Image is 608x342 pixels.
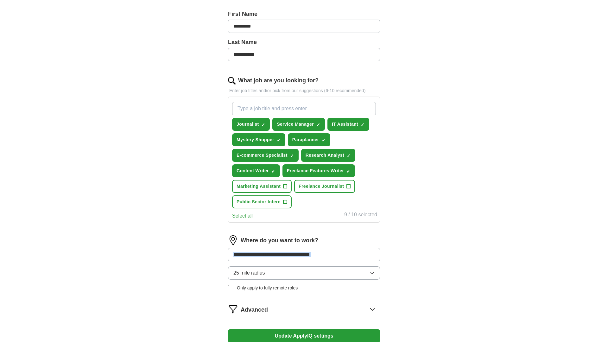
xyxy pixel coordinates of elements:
[237,183,281,190] span: Marketing Assistant
[332,121,358,128] span: IT Assistant
[292,136,319,143] span: Paraplanner
[287,168,344,174] span: Freelance Features Writer
[327,118,369,131] button: IT Assistant✓
[232,212,253,220] button: Select all
[301,149,356,162] button: Research Analyst✓
[277,138,281,143] span: ✓
[232,102,376,115] input: Type a job title and press enter
[232,195,292,208] button: Public Sector Intern
[228,10,380,18] label: First Name
[232,118,270,131] button: Journalist✓
[232,164,280,177] button: Content Writer✓
[344,211,377,220] div: 9 / 10 selected
[238,76,319,85] label: What job are you looking for?
[277,121,314,128] span: Service Manager
[228,285,234,291] input: Only apply to fully remote roles
[232,149,299,162] button: E-commerce Specialist✓
[346,169,350,174] span: ✓
[228,87,380,94] p: Enter job titles and/or pick from our suggestions (6-10 recommended)
[288,133,330,146] button: Paraplanner✓
[228,304,238,314] img: filter
[261,122,265,127] span: ✓
[237,152,288,159] span: E-commerce Specialist
[228,77,236,85] img: search.png
[232,133,285,146] button: Mystery Shopper✓
[237,136,274,143] span: Mystery Shopper
[237,285,298,291] span: Only apply to fully remote roles
[228,266,380,280] button: 25 mile radius
[241,236,318,245] label: Where do you want to work?
[232,180,292,193] button: Marketing Assistant
[306,152,345,159] span: Research Analyst
[322,138,326,143] span: ✓
[347,153,351,158] span: ✓
[241,306,268,314] span: Advanced
[290,153,294,158] span: ✓
[282,164,355,177] button: Freelance Features Writer✓
[361,122,364,127] span: ✓
[237,168,269,174] span: Content Writer
[228,38,380,47] label: Last Name
[299,183,344,190] span: Freelance Journalist
[237,199,281,205] span: Public Sector Intern
[272,118,325,131] button: Service Manager✓
[237,121,259,128] span: Journalist
[228,235,238,245] img: location.png
[316,122,320,127] span: ✓
[271,169,275,174] span: ✓
[233,269,265,277] span: 25 mile radius
[294,180,355,193] button: Freelance Journalist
